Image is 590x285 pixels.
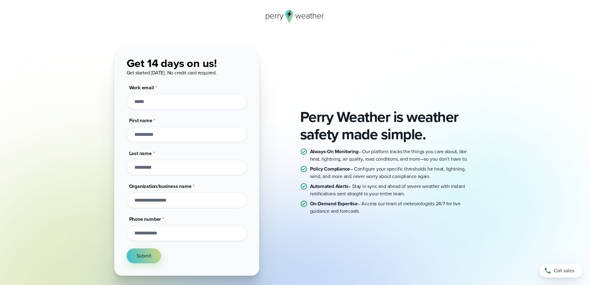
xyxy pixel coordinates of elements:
[554,267,574,274] span: Call sales
[310,183,476,198] p: – Stay in sync and ahead of severe weather with instant notifications sent straight to your entir...
[310,148,476,163] p: – Our platform tracks the things you care about, like heat, lightning, air quality, road conditio...
[129,150,152,157] span: Last name
[300,108,476,143] h2: Perry Weather is weather safety made simple.
[310,148,358,155] strong: Always-On Monitoring
[310,183,348,190] strong: Automated Alerts
[137,252,151,260] span: Submit
[127,248,161,263] button: Submit
[310,165,350,172] strong: Policy Compliance
[539,264,583,278] a: Call sales
[129,117,152,124] span: First name
[127,55,217,71] span: Get 14 days on us!
[127,69,217,76] span: Get started [DATE]. No credit card required.
[310,200,476,215] p: – Access our team of meteorologists 24/7 for live guidance and forecasts.
[310,200,358,207] strong: On-Demand Expertise
[310,165,476,180] p: – Configure your specific thresholds for heat, lightning, wind, and more and never worry about co...
[129,216,161,223] span: Phone number
[129,84,154,91] span: Work email
[129,183,192,190] span: Organization/business name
